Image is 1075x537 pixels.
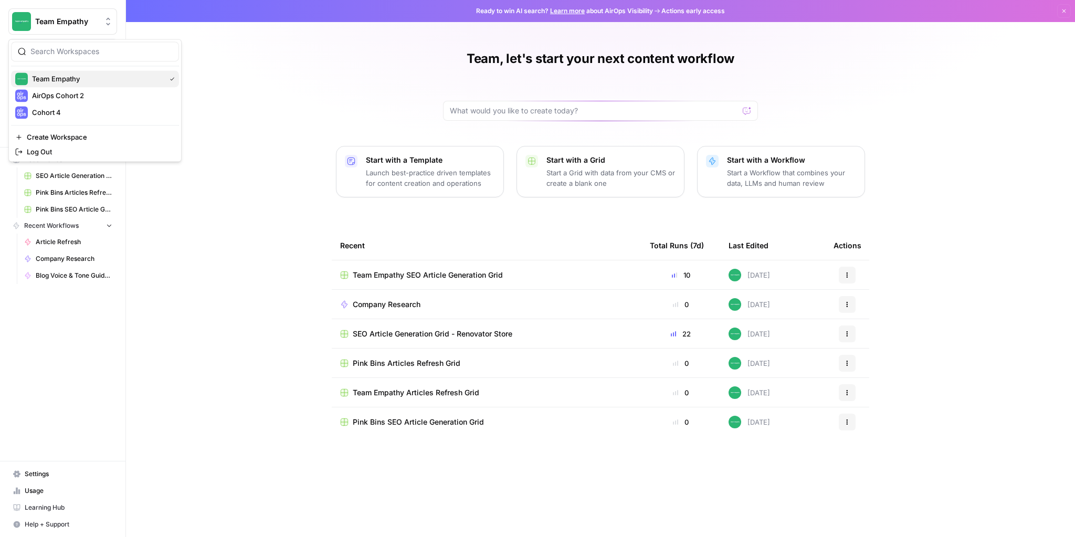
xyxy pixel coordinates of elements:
span: Team Empathy Articles Refresh Grid [353,387,479,398]
span: SEO Article Generation Grid - Renovator Store [353,329,512,339]
span: Pink Bins Articles Refresh Grid [353,358,460,368]
img: Team Empathy Logo [15,72,28,85]
div: 0 [650,387,712,398]
span: Team Empathy [35,16,99,27]
p: Start a Workflow that combines your data, LLMs and human review [727,167,856,188]
div: [DATE] [729,386,770,399]
span: Learning Hub [25,503,112,512]
span: Company Research [353,299,420,310]
a: Blog Voice & Tone Guidelines [19,267,117,284]
span: Recent Workflows [24,221,79,230]
a: SEO Article Generation Grid - Uncharted Influencer Agency [19,167,117,184]
div: [DATE] [729,357,770,370]
img: Cohort 4 Logo [15,106,28,119]
div: [DATE] [729,298,770,311]
p: Start with a Workflow [727,155,856,165]
span: Team Empathy [32,73,161,84]
a: Company Research [19,250,117,267]
span: Ready to win AI search? about AirOps Visibility [476,6,653,16]
a: Pink Bins SEO Article Generation Grid [340,417,633,427]
a: Log Out [11,144,179,159]
span: Pink Bins SEO Article Generation Grid [353,417,484,427]
img: wwg0kvabo36enf59sssm51gfoc5r [729,269,741,281]
a: Article Refresh [19,234,117,250]
button: Start with a TemplateLaunch best-practice driven templates for content creation and operations [336,146,504,197]
button: Start with a WorkflowStart a Workflow that combines your data, LLMs and human review [697,146,865,197]
img: wwg0kvabo36enf59sssm51gfoc5r [729,357,741,370]
span: Company Research [36,254,112,264]
a: SEO Article Generation Grid - Renovator Store [340,329,633,339]
img: wwg0kvabo36enf59sssm51gfoc5r [729,298,741,311]
span: SEO Article Generation Grid - Uncharted Influencer Agency [36,171,112,181]
p: Launch best-practice driven templates for content creation and operations [366,167,495,188]
div: 22 [650,329,712,339]
div: 10 [650,270,712,280]
span: Pink Bins SEO Article Generation Grid [36,205,112,214]
button: Help + Support [8,516,117,533]
a: Team Empathy SEO Article Generation Grid [340,270,633,280]
span: Cohort 4 [32,107,171,118]
span: Article Refresh [36,237,112,247]
a: Pink Bins SEO Article Generation Grid [19,201,117,218]
a: Learning Hub [8,499,117,516]
button: Start with a GridStart a Grid with data from your CMS or create a blank one [517,146,684,197]
a: Company Research [340,299,633,310]
a: Pink Bins Articles Refresh Grid [340,358,633,368]
span: Create Workspace [27,132,171,142]
img: wwg0kvabo36enf59sssm51gfoc5r [729,416,741,428]
div: Total Runs (7d) [650,231,704,260]
button: Workspace: Team Empathy [8,8,117,35]
span: AirOps Cohort 2 [32,90,171,101]
div: [DATE] [729,416,770,428]
img: Team Empathy Logo [12,12,31,31]
a: Settings [8,466,117,482]
span: Blog Voice & Tone Guidelines [36,271,112,280]
span: Help + Support [25,520,112,529]
div: 0 [650,358,712,368]
div: 0 [650,417,712,427]
span: Pink Bins Articles Refresh Grid [36,188,112,197]
h1: Team, let's start your next content workflow [467,50,734,67]
div: Workspace: Team Empathy [8,39,182,162]
span: Usage [25,486,112,496]
div: [DATE] [729,269,770,281]
p: Start with a Template [366,155,495,165]
span: Log Out [27,146,171,157]
span: Team Empathy SEO Article Generation Grid [353,270,503,280]
img: AirOps Cohort 2 Logo [15,89,28,102]
a: Create Workspace [11,130,179,144]
p: Start with a Grid [546,155,676,165]
div: [DATE] [729,328,770,340]
a: Learn more [550,7,585,15]
div: Recent [340,231,633,260]
input: Search Workspaces [30,46,172,57]
a: Team Empathy Articles Refresh Grid [340,387,633,398]
div: 0 [650,299,712,310]
span: Actions early access [661,6,725,16]
img: wwg0kvabo36enf59sssm51gfoc5r [729,386,741,399]
a: Usage [8,482,117,499]
div: Last Edited [729,231,768,260]
input: What would you like to create today? [450,106,739,116]
img: wwg0kvabo36enf59sssm51gfoc5r [729,328,741,340]
div: Actions [834,231,861,260]
span: Settings [25,469,112,479]
a: Pink Bins Articles Refresh Grid [19,184,117,201]
p: Start a Grid with data from your CMS or create a blank one [546,167,676,188]
button: Recent Workflows [8,218,117,234]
